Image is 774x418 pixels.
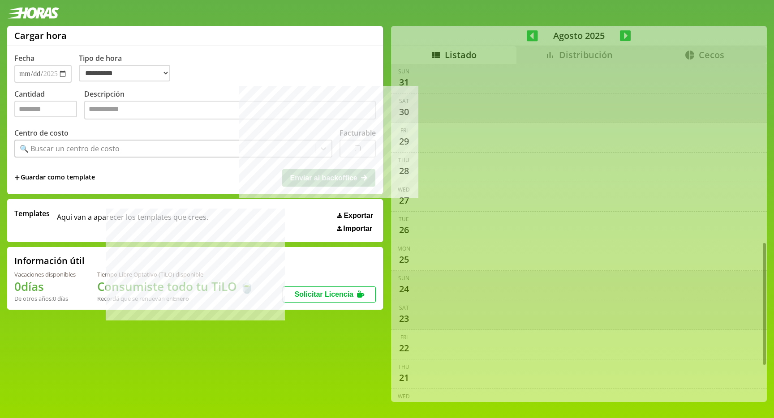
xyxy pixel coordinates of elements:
[173,294,189,303] b: Enero
[14,128,69,138] label: Centro de costo
[343,225,372,233] span: Importar
[14,89,84,122] label: Cantidad
[79,65,170,81] select: Tipo de hora
[14,173,95,183] span: +Guardar como template
[335,211,376,220] button: Exportar
[97,278,254,294] h1: Consumiste todo tu TiLO 🍵
[340,128,376,138] label: Facturable
[84,89,376,122] label: Descripción
[283,286,376,303] button: Solicitar Licencia
[57,209,208,233] span: Aqui van a aparecer los templates que crees.
[97,294,254,303] div: Recordá que se renuevan en
[84,101,376,119] textarea: Descripción
[14,294,76,303] div: De otros años: 0 días
[97,270,254,278] div: Tiempo Libre Optativo (TiLO) disponible
[14,101,77,117] input: Cantidad
[14,255,85,267] h2: Información útil
[14,278,76,294] h1: 0 días
[79,53,177,83] label: Tipo de hora
[344,212,373,220] span: Exportar
[7,7,59,19] img: logotipo
[14,270,76,278] div: Vacaciones disponibles
[294,290,353,298] span: Solicitar Licencia
[20,144,120,154] div: 🔍 Buscar un centro de costo
[14,53,34,63] label: Fecha
[14,173,20,183] span: +
[14,30,67,42] h1: Cargar hora
[14,209,50,218] span: Templates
